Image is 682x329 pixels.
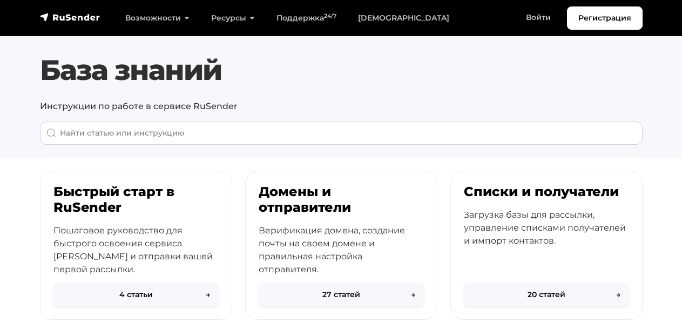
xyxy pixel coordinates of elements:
a: Домены и отправители Верификация домена, создание почты на своем домене и правильная настройка от... [245,171,437,320]
button: 4 статьи→ [53,283,219,306]
button: 27 статей→ [259,283,424,306]
a: Возможности [114,7,200,29]
h3: Списки и получатели [464,184,629,200]
p: Загрузка базы для рассылки, управление списками получателей и импорт контактов. [464,209,629,247]
a: Регистрация [567,6,643,30]
button: 20 статей→ [464,283,629,306]
input: When autocomplete results are available use up and down arrows to review and enter to go to the d... [40,122,643,145]
a: Поддержка24/7 [266,7,347,29]
a: [DEMOGRAPHIC_DATA] [347,7,460,29]
span: → [616,289,620,300]
p: Инструкции по работе в сервисе RuSender [40,100,643,113]
h3: Быстрый старт в RuSender [53,184,219,216]
p: Верификация домена, создание почты на своем домене и правильная настройка отправителя. [259,224,424,276]
a: Войти [515,6,562,29]
sup: 24/7 [324,12,336,19]
span: → [411,289,415,300]
p: Пошаговое руководство для быстрого освоения сервиса [PERSON_NAME] и отправки вашей первой рассылки. [53,224,219,276]
a: Списки и получатели Загрузка базы для рассылки, управление списками получателей и импорт контакто... [450,171,643,320]
span: → [206,289,210,300]
img: RuSender [40,12,100,23]
h3: Домены и отправители [259,184,424,216]
h1: База знаний [40,53,643,87]
img: Поиск [46,128,56,138]
a: Быстрый старт в RuSender Пошаговое руководство для быстрого освоения сервиса [PERSON_NAME] и отпр... [40,171,232,320]
a: Ресурсы [200,7,266,29]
